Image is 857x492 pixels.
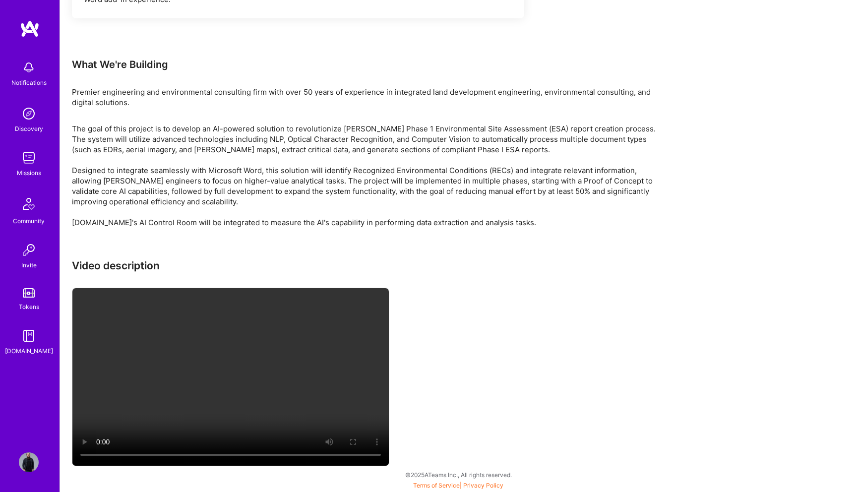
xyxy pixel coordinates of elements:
[11,77,47,88] div: Notifications
[21,260,37,270] div: Invite
[13,216,45,226] div: Community
[16,452,41,472] a: User Avatar
[463,482,503,489] a: Privacy Policy
[72,87,667,108] div: Premier engineering and environmental consulting firm with over 50 years of experience in integra...
[19,104,39,123] img: discovery
[72,123,667,228] p: The goal of this project is to develop an AI-powered solution to revolutionize [PERSON_NAME] Phas...
[19,148,39,168] img: teamwork
[17,168,41,178] div: Missions
[19,302,39,312] div: Tokens
[20,20,40,38] img: logo
[15,123,43,134] div: Discovery
[72,259,667,272] h3: Video description
[19,452,39,472] img: User Avatar
[413,482,460,489] a: Terms of Service
[72,58,667,71] div: What We're Building
[19,58,39,77] img: bell
[17,192,41,216] img: Community
[19,326,39,346] img: guide book
[413,482,503,489] span: |
[5,346,53,356] div: [DOMAIN_NAME]
[60,462,857,487] div: © 2025 ATeams Inc., All rights reserved.
[19,240,39,260] img: Invite
[23,288,35,298] img: tokens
